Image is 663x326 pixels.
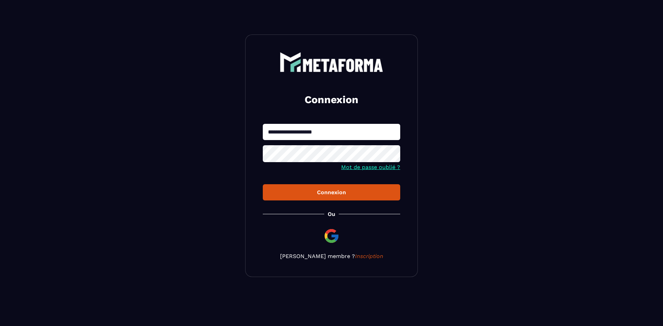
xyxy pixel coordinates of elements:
img: google [323,228,340,244]
a: Inscription [355,253,383,259]
a: Mot de passe oublié ? [341,164,400,170]
p: [PERSON_NAME] membre ? [263,253,400,259]
p: Ou [328,211,335,217]
div: Connexion [268,189,395,196]
h2: Connexion [271,93,392,107]
img: logo [280,52,383,72]
button: Connexion [263,184,400,200]
a: logo [263,52,400,72]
